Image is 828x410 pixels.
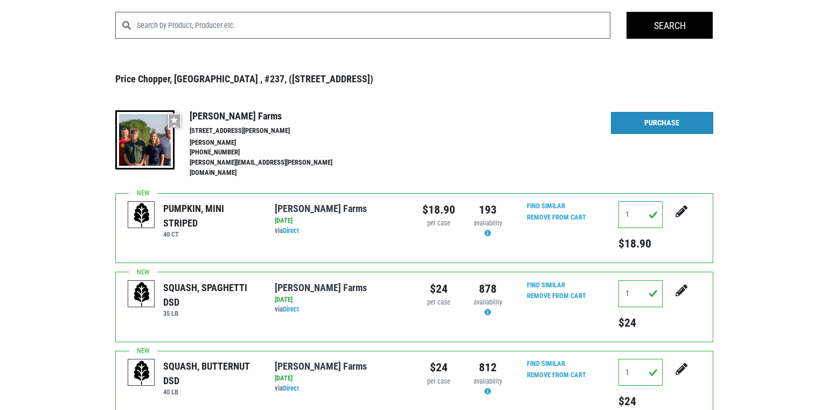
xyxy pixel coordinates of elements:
[527,281,565,289] a: Find Similar
[618,237,663,251] h5: $18.90
[115,73,713,85] h3: Price Chopper, [GEOGRAPHIC_DATA] , #237, ([STREET_ADDRESS])
[627,12,713,39] input: Search
[128,202,155,229] img: placeholder-variety-43d6402dacf2d531de610a020419775a.svg
[137,12,611,39] input: Search by Product, Producer etc.
[474,298,502,306] span: availability
[520,290,593,302] input: Remove From Cart
[275,373,406,384] div: [DATE]
[275,360,367,372] a: [PERSON_NAME] Farms
[618,359,663,386] input: Qty
[422,359,455,376] div: $24
[618,201,663,228] input: Qty
[163,388,259,396] h6: 40 LB
[190,110,356,122] h4: [PERSON_NAME] Farms
[163,309,259,317] h6: 35 LB
[422,298,455,308] div: per case
[527,202,565,210] a: Find Similar
[283,227,299,235] a: Direct
[275,226,406,236] div: via
[618,316,663,330] h5: $24
[163,280,259,309] div: SQUASH, SPAGHETTI DSD
[163,201,259,230] div: PUMPKIN, MINI STRIPED
[128,281,155,308] img: placeholder-variety-43d6402dacf2d531de610a020419775a.svg
[275,384,406,394] div: via
[275,216,406,226] div: [DATE]
[163,230,259,238] h6: 40 CT
[422,280,455,298] div: $24
[128,359,155,386] img: placeholder-variety-43d6402dacf2d531de610a020419775a.svg
[618,280,663,307] input: Qty
[275,295,406,305] div: [DATE]
[422,218,455,229] div: per case
[471,280,504,298] div: 878
[471,359,504,376] div: 812
[275,282,367,293] a: [PERSON_NAME] Farms
[520,211,593,224] input: Remove From Cart
[422,377,455,387] div: per case
[611,112,713,135] a: Purchase
[471,201,504,218] div: 193
[283,305,299,313] a: Direct
[422,201,455,218] div: $18.90
[115,110,175,169] img: thumbnail-8a08f3346781c529aa742b86dead986c.jpg
[527,359,565,367] a: Find Similar
[474,219,502,227] span: availability
[163,359,259,388] div: SQUASH, BUTTERNUT DSD
[618,394,663,408] h5: $24
[275,305,406,315] div: via
[283,384,299,392] a: Direct
[275,203,367,214] a: [PERSON_NAME] Farms
[190,147,356,158] li: [PHONE_NUMBER]
[520,369,593,381] input: Remove From Cart
[190,138,356,148] li: [PERSON_NAME]
[190,126,356,136] li: [STREET_ADDRESS][PERSON_NAME]
[474,377,502,385] span: availability
[190,158,356,178] li: [PERSON_NAME][EMAIL_ADDRESS][PERSON_NAME][DOMAIN_NAME]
